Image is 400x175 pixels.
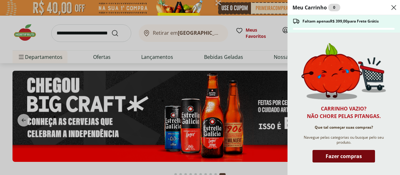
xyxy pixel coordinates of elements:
[292,4,340,11] h2: Meu Carrinho
[301,135,386,145] span: Navegue pelas categorias ou busque pelo seu produto.
[326,154,362,159] span: Fazer compras
[315,125,373,130] span: Que tal começar suas compras?
[301,43,386,100] img: Carrinho vazio
[307,105,381,120] h2: Carrinho vazio? Não chore pelas pitangas.
[302,19,379,24] span: Faltam apenas R$ 399,00 para Frete Grátis
[312,150,375,165] button: Fazer compras
[328,4,340,11] div: 0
